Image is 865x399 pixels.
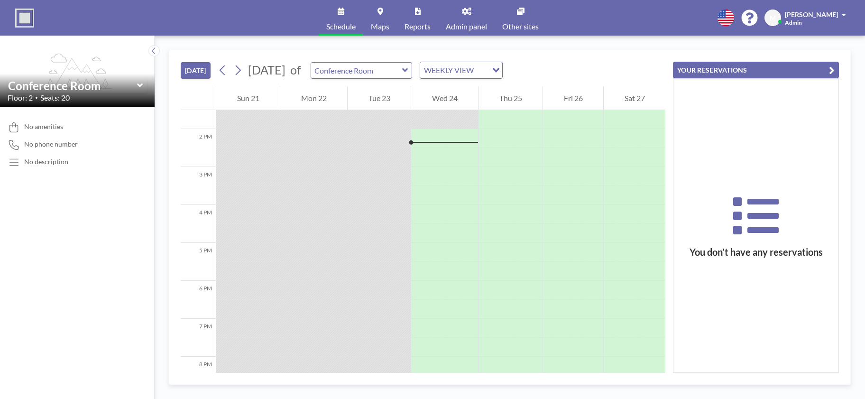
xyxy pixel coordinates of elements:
[181,357,216,395] div: 8 PM
[181,167,216,205] div: 3 PM
[405,23,431,30] span: Reports
[181,129,216,167] div: 2 PM
[543,86,603,110] div: Fri 26
[8,93,33,102] span: Floor: 2
[770,14,776,22] span: M
[348,86,411,110] div: Tue 23
[181,243,216,281] div: 5 PM
[181,91,216,129] div: 1 PM
[411,86,478,110] div: Wed 24
[502,23,539,30] span: Other sites
[422,64,476,76] span: WEEKLY VIEW
[280,86,347,110] div: Mon 22
[35,94,38,101] span: •
[420,62,502,78] div: Search for option
[446,23,487,30] span: Admin panel
[181,62,211,79] button: [DATE]
[181,281,216,319] div: 6 PM
[479,86,543,110] div: Thu 25
[181,319,216,357] div: 7 PM
[24,140,78,148] span: No phone number
[604,86,665,110] div: Sat 27
[216,86,280,110] div: Sun 21
[24,158,68,166] div: No description
[290,63,301,77] span: of
[673,246,838,258] h3: You don’t have any reservations
[311,63,402,78] input: Conference Room
[15,9,34,28] img: organization-logo
[248,63,285,77] span: [DATE]
[371,23,389,30] span: Maps
[326,23,356,30] span: Schedule
[673,62,839,78] button: YOUR RESERVATIONS
[24,122,63,131] span: No amenities
[181,205,216,243] div: 4 PM
[785,10,838,19] span: [PERSON_NAME]
[785,19,802,26] span: Admin
[8,79,137,93] input: Conference Room
[477,64,487,76] input: Search for option
[40,93,70,102] span: Seats: 20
